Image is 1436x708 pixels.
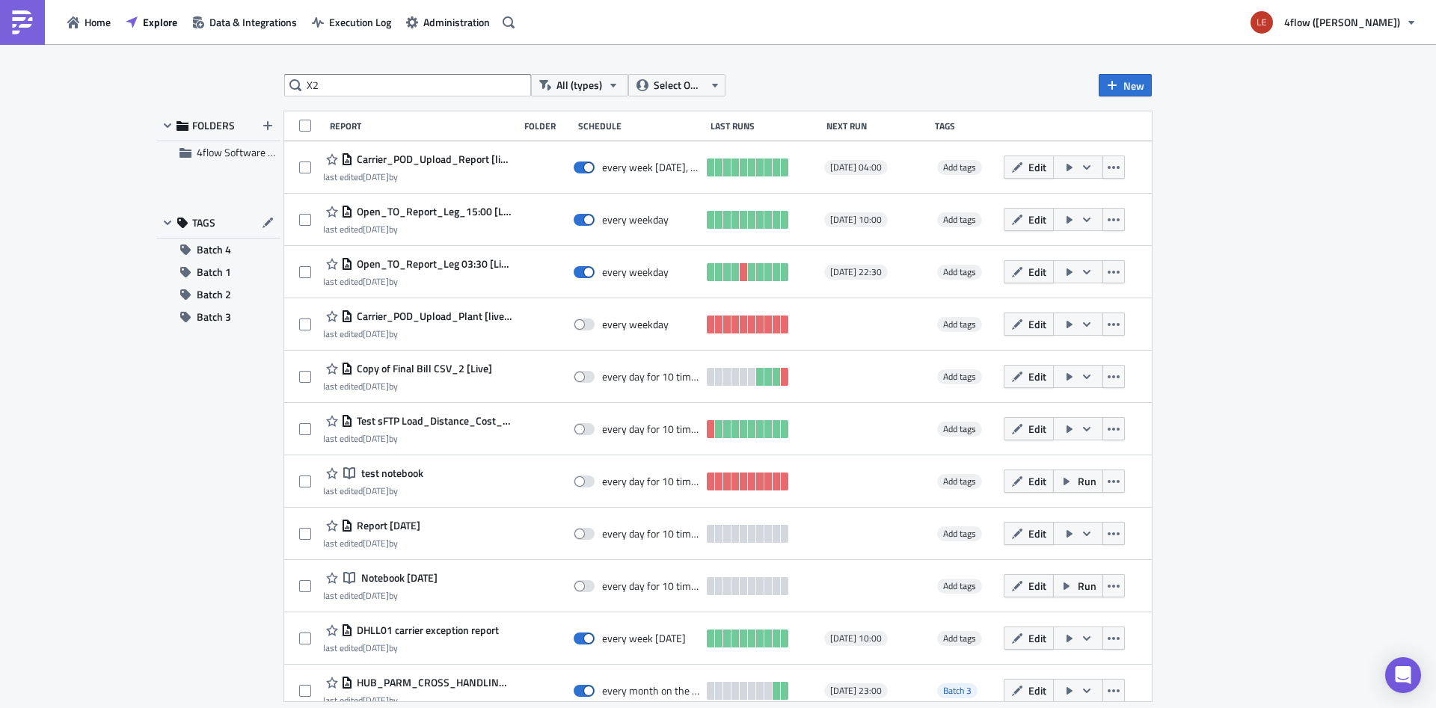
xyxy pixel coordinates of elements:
span: Administration [423,14,490,30]
button: Edit [1004,365,1054,388]
span: Report 2025-06-06 [353,519,420,532]
time: 2025-06-10T13:28:15Z [363,431,389,446]
span: FOLDERS [192,119,235,132]
time: 2025-06-06T19:57:54Z [363,536,389,550]
span: Add tags [943,474,976,488]
time: 2025-06-09T12:34:31Z [363,484,389,498]
span: [DATE] 10:00 [830,632,882,644]
div: Next Run [826,120,927,132]
time: 2025-07-04T18:16:07Z [363,327,389,341]
span: Batch 3 [937,683,978,698]
div: last edited by [323,538,420,549]
span: Add tags [943,631,976,645]
span: Run [1078,578,1096,594]
span: HUB_PARM_CROSS_HANDLING_Tunisia [353,676,512,689]
span: Add tags [937,631,982,646]
button: Batch 2 [157,283,280,306]
span: TAGS [192,216,215,230]
span: Select Owner [654,77,704,93]
button: Select Owner [628,74,725,96]
span: [DATE] 10:00 [830,214,882,226]
span: New [1123,78,1144,93]
span: Edit [1028,316,1046,332]
span: Copy of Final Bill CSV_2 [Live] [353,362,492,375]
time: 2025-06-18T19:03:59Z [363,379,389,393]
span: Explore [143,14,177,30]
button: Batch 1 [157,261,280,283]
div: last edited by [323,328,512,339]
span: Edit [1028,421,1046,437]
time: 2025-07-01T13:36:40Z [363,693,389,707]
span: Edit [1028,630,1046,646]
input: Search Reports [284,74,531,96]
button: Run [1053,574,1103,597]
span: Edit [1028,683,1046,698]
span: test notebook [358,467,423,480]
div: Last Runs [711,120,820,132]
div: Schedule [578,120,702,132]
button: Administration [399,10,497,34]
span: Add tags [943,317,976,331]
span: Home [85,14,111,30]
span: [DATE] 04:00 [830,161,882,173]
button: Edit [1004,313,1054,336]
button: Data & Integrations [185,10,304,34]
div: every day for 10 times [602,579,699,593]
span: Batch 4 [197,238,231,261]
button: Edit [1004,679,1054,702]
span: Add tags [937,369,982,384]
div: last edited by [323,276,512,287]
div: every weekday [602,213,669,227]
span: Add tags [937,317,982,332]
span: DHLL01 carrier exception report [353,624,499,637]
button: Edit [1004,522,1054,545]
span: Add tags [937,579,982,594]
span: Edit [1028,264,1046,280]
div: every day for 10 times [602,422,699,436]
button: Edit [1004,260,1054,283]
button: Edit [1004,574,1054,597]
span: Batch 3 [943,683,972,698]
button: Edit [1004,627,1054,650]
div: last edited by [323,381,492,392]
button: Edit [1004,470,1054,493]
div: every week on Wednesday [602,632,686,645]
span: Add tags [943,579,976,593]
div: every day for 10 times [602,370,699,384]
div: every day for 10 times [602,527,699,541]
span: Data & Integrations [209,14,297,30]
span: Edit [1028,526,1046,541]
a: Execution Log [304,10,399,34]
span: Add tags [937,160,982,175]
span: Run [1078,473,1096,489]
time: 2025-06-23T19:21:48Z [363,170,389,184]
button: Edit [1004,156,1054,179]
span: Add tags [937,474,982,489]
time: 2025-06-23T19:17:42Z [363,274,389,289]
span: Add tags [943,265,976,279]
div: last edited by [323,642,499,653]
span: [DATE] 22:30 [830,266,882,278]
img: Avatar [1249,10,1274,35]
span: Test sFTP Load_Distance_Cost_sFTP[Live] [353,414,512,428]
button: 4flow ([PERSON_NAME]) [1242,6,1425,39]
span: Add tags [943,422,976,436]
span: Edit [1028,212,1046,227]
a: Home [60,10,118,34]
div: Open Intercom Messenger [1385,657,1421,693]
span: Batch 1 [197,261,231,283]
span: 4flow ([PERSON_NAME]) [1284,14,1400,30]
span: 4flow Software KAM [197,144,289,160]
div: Folder [524,120,571,132]
button: Edit [1004,417,1054,440]
time: 2025-06-23T19:18:38Z [363,222,389,236]
button: Batch 3 [157,306,280,328]
button: Explore [118,10,185,34]
button: Edit [1004,208,1054,231]
span: Edit [1028,369,1046,384]
div: last edited by [323,485,423,496]
span: Add tags [937,526,982,541]
span: Add tags [943,212,976,227]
